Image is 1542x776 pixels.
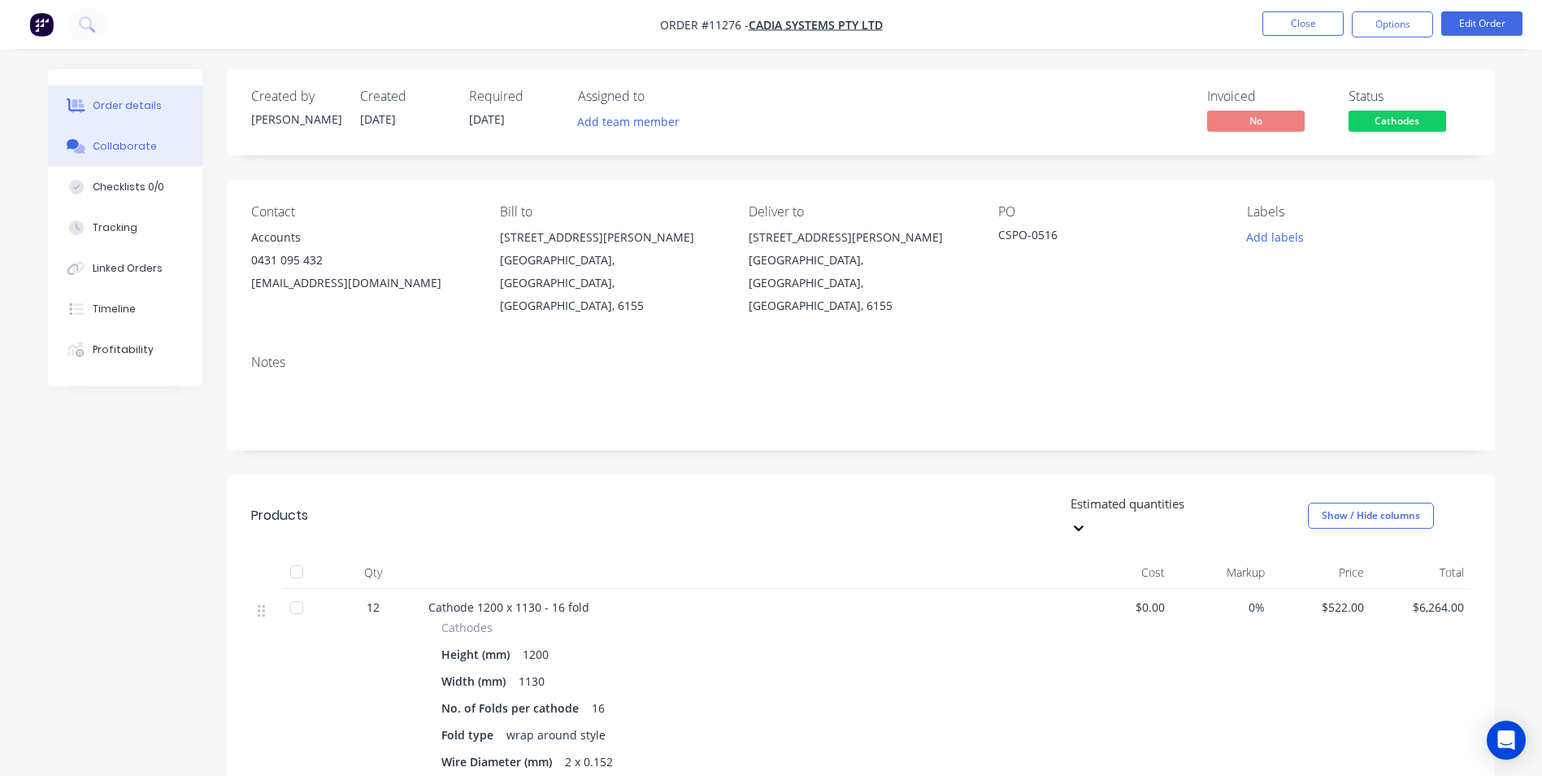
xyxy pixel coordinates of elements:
div: Markup [1171,556,1271,589]
button: Add team member [568,111,688,133]
div: Required [469,89,558,104]
button: Tracking [48,207,202,248]
div: Wire Diameter (mm) [441,750,558,774]
div: [GEOGRAPHIC_DATA], [GEOGRAPHIC_DATA], [GEOGRAPHIC_DATA], 6155 [500,249,723,317]
div: PO [998,204,1221,220]
button: Close [1262,11,1344,36]
img: Factory [29,12,54,37]
div: 2 x 0.152 [558,750,619,774]
div: Height (mm) [441,643,516,666]
div: [STREET_ADDRESS][PERSON_NAME][GEOGRAPHIC_DATA], [GEOGRAPHIC_DATA], [GEOGRAPHIC_DATA], 6155 [749,226,971,317]
button: Order details [48,85,202,126]
div: Fold type [441,723,500,747]
span: 0% [1178,599,1265,616]
div: CSPO-0516 [998,226,1201,249]
button: Cathodes [1349,111,1446,135]
a: Cadia Systems Pty Ltd [749,17,883,33]
div: [GEOGRAPHIC_DATA], [GEOGRAPHIC_DATA], [GEOGRAPHIC_DATA], 6155 [749,249,971,317]
div: Collaborate [93,139,157,154]
span: Order #11276 - [660,17,749,33]
div: Accounts0431 095 432[EMAIL_ADDRESS][DOMAIN_NAME] [251,226,474,294]
div: Width (mm) [441,669,512,693]
div: Tracking [93,220,137,235]
div: [STREET_ADDRESS][PERSON_NAME][GEOGRAPHIC_DATA], [GEOGRAPHIC_DATA], [GEOGRAPHIC_DATA], 6155 [500,226,723,317]
div: Assigned to [578,89,741,104]
button: Show / Hide columns [1308,503,1434,529]
span: [DATE] [360,111,396,127]
button: Collaborate [48,126,202,167]
span: $522.00 [1278,599,1365,616]
button: Add labels [1238,226,1313,248]
div: Created [360,89,450,104]
div: [EMAIL_ADDRESS][DOMAIN_NAME] [251,272,474,294]
div: 1200 [516,643,555,666]
div: Qty [324,556,422,589]
div: Notes [251,355,1470,370]
button: Linked Orders [48,248,202,289]
div: Accounts [251,226,474,249]
div: [PERSON_NAME] [251,111,341,128]
div: Total [1370,556,1470,589]
div: 16 [585,696,611,720]
button: Checklists 0/0 [48,167,202,207]
div: Created by [251,89,341,104]
div: Price [1271,556,1371,589]
button: Add team member [578,111,688,133]
div: Bill to [500,204,723,220]
div: [STREET_ADDRESS][PERSON_NAME] [749,226,971,249]
div: Linked Orders [93,261,163,276]
div: Invoiced [1207,89,1329,104]
span: No [1207,111,1305,131]
span: [DATE] [469,111,505,127]
div: Products [251,506,308,525]
div: Labels [1247,204,1470,220]
div: 1130 [512,669,551,693]
span: 12 [367,599,380,616]
span: Cathodes [441,619,493,636]
div: [STREET_ADDRESS][PERSON_NAME] [500,226,723,249]
span: $6,264.00 [1377,599,1464,616]
div: Order details [93,98,162,113]
div: Contact [251,204,474,220]
div: Checklists 0/0 [93,180,164,194]
button: Options [1352,11,1433,37]
div: wrap around style [500,723,612,747]
div: 0431 095 432 [251,249,474,272]
div: No. of Folds per cathode [441,696,585,720]
button: Edit Order [1441,11,1522,36]
div: Status [1349,89,1470,104]
div: Deliver to [749,204,971,220]
div: Open Intercom Messenger [1487,721,1526,760]
span: Cathodes [1349,111,1446,131]
span: $0.00 [1079,599,1166,616]
div: Cost [1072,556,1172,589]
button: Profitability [48,329,202,370]
div: Timeline [93,302,136,316]
span: Cathode 1200 x 1130 - 16 fold [428,599,589,615]
button: Timeline [48,289,202,329]
div: Profitability [93,342,154,357]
